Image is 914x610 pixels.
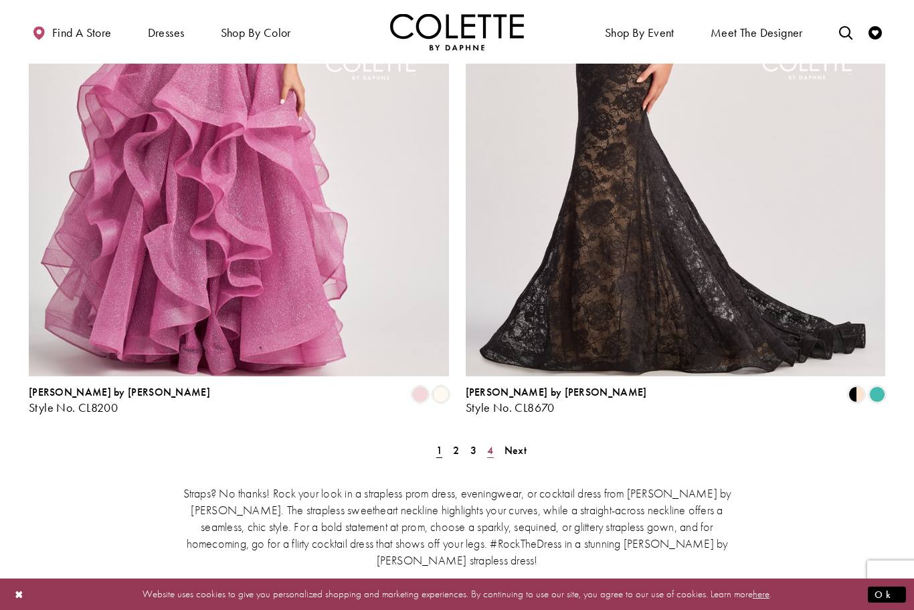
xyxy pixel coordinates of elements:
button: Submit Dialog [868,586,906,603]
span: 2 [453,443,459,457]
i: Diamond White [433,386,449,402]
span: 1 [436,443,442,457]
a: Page 4 [483,441,497,460]
i: Turquoise [869,386,885,402]
a: Find a store [29,13,114,50]
i: Pink Lily [412,386,428,402]
span: Style No. CL8200 [29,400,118,415]
span: Style No. CL8670 [466,400,555,415]
span: 4 [487,443,493,457]
a: Visit Home Page [390,13,524,50]
span: Current Page [432,441,446,460]
div: Colette by Daphne Style No. CL8200 [29,386,210,414]
a: Page 3 [466,441,480,460]
span: Shop By Event [605,26,674,40]
a: Toggle search [836,13,856,50]
button: Close Dialog [8,583,31,606]
a: Check Wishlist [865,13,885,50]
span: 3 [470,443,476,457]
p: Straps? No thanks! Rock your look in a strapless prom dress, eveningwear, or cocktail dress from ... [173,485,741,568]
a: Meet the designer [707,13,806,50]
div: Colette by Daphne Style No. CL8670 [466,386,647,414]
span: [PERSON_NAME] by [PERSON_NAME] [29,385,210,399]
span: Shop by color [217,13,294,50]
span: Find a store [52,26,112,40]
span: [PERSON_NAME] by [PERSON_NAME] [466,385,647,399]
a: Next Page [500,441,531,460]
i: Black/Nude [848,386,864,402]
span: Dresses [145,13,188,50]
span: Shop By Event [602,13,678,50]
span: Next [505,443,527,457]
a: Page 2 [449,441,463,460]
span: Dresses [148,26,185,40]
img: Colette by Daphne [390,13,524,50]
a: here [753,587,769,601]
span: Shop by color [221,26,291,40]
span: Meet the designer [711,26,803,40]
p: Website uses cookies to give you personalized shopping and marketing experiences. By continuing t... [96,585,818,603]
